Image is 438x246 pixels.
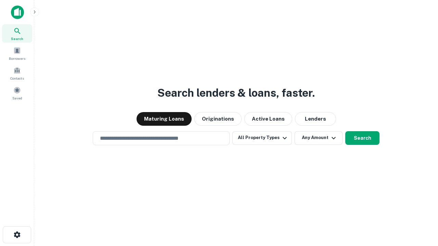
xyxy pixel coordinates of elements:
[295,112,336,126] button: Lenders
[2,84,32,102] a: Saved
[345,131,379,145] button: Search
[244,112,292,126] button: Active Loans
[157,85,315,101] h3: Search lenders & loans, faster.
[2,44,32,63] a: Borrowers
[404,191,438,224] iframe: Chat Widget
[194,112,242,126] button: Originations
[137,112,192,126] button: Maturing Loans
[11,5,24,19] img: capitalize-icon.png
[295,131,343,145] button: Any Amount
[9,56,25,61] span: Borrowers
[232,131,292,145] button: All Property Types
[10,76,24,81] span: Contacts
[2,64,32,82] a: Contacts
[2,24,32,43] a: Search
[12,95,22,101] span: Saved
[11,36,23,41] span: Search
